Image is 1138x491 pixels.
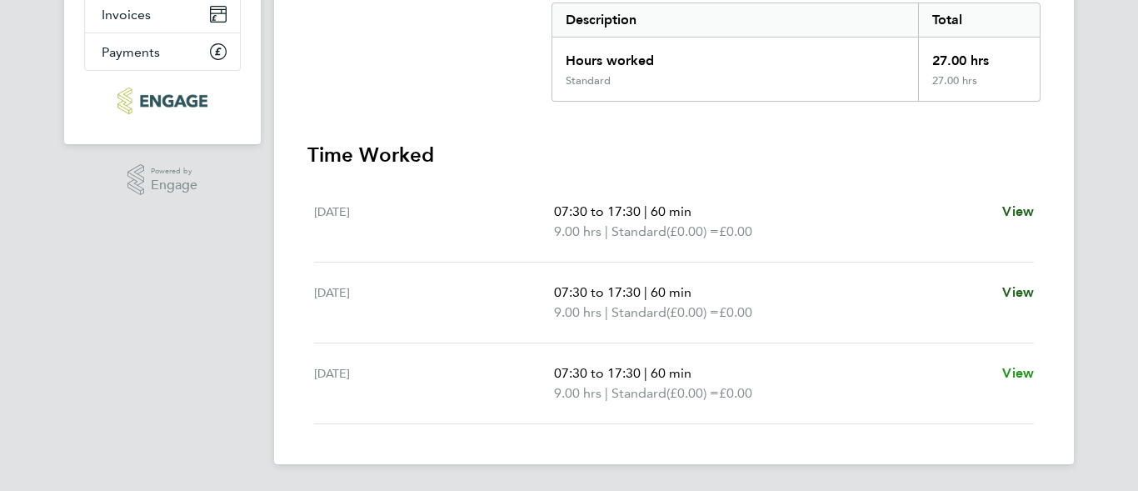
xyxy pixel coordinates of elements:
div: Summary [552,3,1041,102]
span: 07:30 to 17:30 [554,365,641,381]
span: 60 min [651,365,691,381]
span: View [1002,203,1034,219]
span: Standard [611,222,666,242]
div: [DATE] [314,202,554,242]
div: Description [552,3,918,37]
span: | [644,284,647,300]
span: 60 min [651,203,691,219]
div: 27.00 hrs [918,74,1040,101]
a: View [1002,363,1034,383]
span: Invoices [102,7,151,23]
span: 07:30 to 17:30 [554,203,641,219]
span: 60 min [651,284,691,300]
span: | [644,203,647,219]
div: [DATE] [314,363,554,403]
div: Standard [566,74,611,88]
span: | [644,365,647,381]
span: View [1002,284,1034,300]
img: protechltd-logo-retina.png [117,88,207,114]
span: | [605,385,608,401]
span: Standard [611,303,666,323]
span: Standard [611,383,666,403]
span: (£0.00) = [666,385,719,401]
span: View [1002,365,1034,381]
a: View [1002,202,1034,222]
a: Go to home page [84,88,241,114]
div: Total [918,3,1040,37]
span: Powered by [151,164,197,178]
a: Payments [85,33,240,70]
span: (£0.00) = [666,304,719,320]
span: 9.00 hrs [554,385,601,401]
span: £0.00 [719,385,752,401]
div: [DATE] [314,283,554,323]
span: Engage [151,178,197,193]
span: 07:30 to 17:30 [554,284,641,300]
span: (£0.00) = [666,223,719,239]
span: £0.00 [719,223,752,239]
span: Payments [102,44,160,60]
div: Hours worked [552,38,918,74]
span: £0.00 [719,304,752,320]
span: | [605,304,608,320]
span: | [605,223,608,239]
a: View [1002,283,1034,303]
span: 9.00 hrs [554,304,601,320]
div: 27.00 hrs [918,38,1040,74]
h3: Time Worked [307,142,1041,168]
span: 9.00 hrs [554,223,601,239]
a: Powered byEngage [127,164,198,196]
